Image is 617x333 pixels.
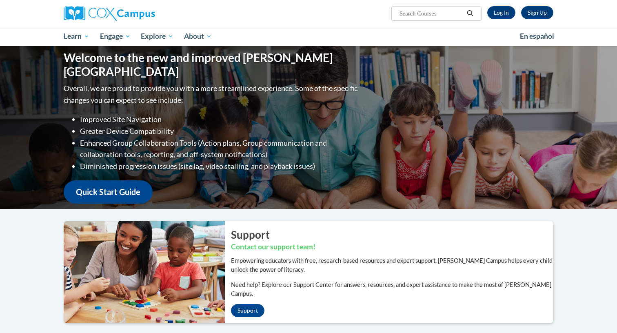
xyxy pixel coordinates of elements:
[399,9,464,18] input: Search Courses
[58,221,225,323] img: ...
[100,31,131,41] span: Engage
[464,9,476,18] button: Search
[179,27,217,46] a: About
[95,27,136,46] a: Engage
[141,31,173,41] span: Explore
[487,6,515,19] a: Log In
[80,160,360,172] li: Diminished progression issues (site lag, video stalling, and playback issues)
[231,256,553,274] p: Empowering educators with free, research-based resources and expert support, [PERSON_NAME] Campus...
[231,242,553,252] h3: Contact our support team!
[80,113,360,125] li: Improved Site Navigation
[51,27,566,46] div: Main menu
[231,280,553,298] p: Need help? Explore our Support Center for answers, resources, and expert assistance to make the m...
[515,28,559,45] a: En español
[64,51,360,78] h1: Welcome to the new and improved [PERSON_NAME][GEOGRAPHIC_DATA]
[520,32,554,40] span: En español
[64,6,155,21] img: Cox Campus
[80,125,360,137] li: Greater Device Compatibility
[184,31,212,41] span: About
[58,27,95,46] a: Learn
[64,6,219,21] a: Cox Campus
[80,137,360,161] li: Enhanced Group Collaboration Tools (Action plans, Group communication and collaboration tools, re...
[135,27,179,46] a: Explore
[64,82,360,106] p: Overall, we are proud to provide you with a more streamlined experience. Some of the specific cha...
[231,304,264,317] a: Support
[64,180,153,204] a: Quick Start Guide
[231,227,553,242] h2: Support
[521,6,553,19] a: Register
[64,31,89,41] span: Learn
